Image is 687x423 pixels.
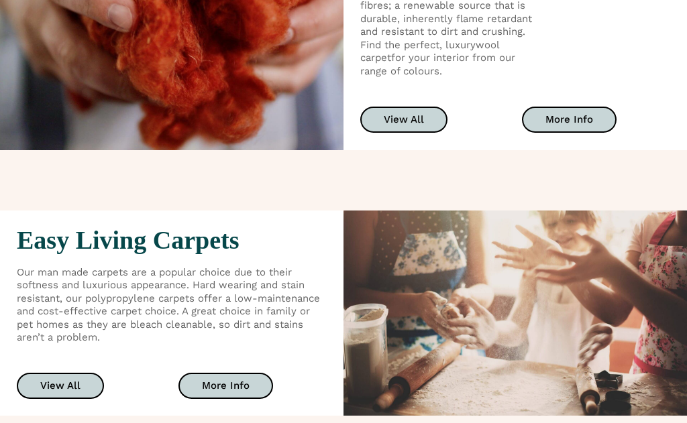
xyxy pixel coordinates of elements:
span: Our man made carpets are a popular choice due to their softness and luxurious appearance. Hard we... [17,267,320,345]
span: for your interior from our range of colours. [360,52,515,78]
span: More Info [545,115,593,125]
span: More Info [202,381,250,391]
a: View All [17,373,104,400]
span: View All [40,381,81,391]
a: More Info [522,107,617,133]
span: View All [384,115,424,125]
h2: Easy Living Carpets [17,228,327,253]
a: View All [360,107,447,133]
a: More Info [178,373,273,400]
span: wool carpet [360,40,499,65]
